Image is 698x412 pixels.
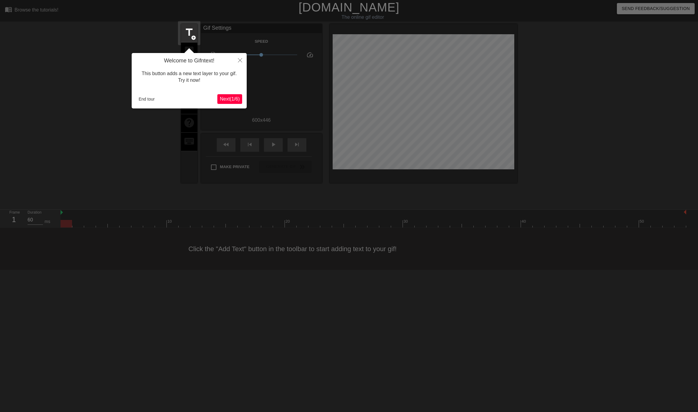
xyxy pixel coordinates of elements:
[136,64,242,90] div: This button adds a new text layer to your gif. Try it now!
[217,94,242,104] button: Next
[220,96,240,101] span: Next ( 1 / 6 )
[136,58,242,64] h4: Welcome to Gifntext!
[233,53,247,67] button: Close
[136,95,157,104] button: End tour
